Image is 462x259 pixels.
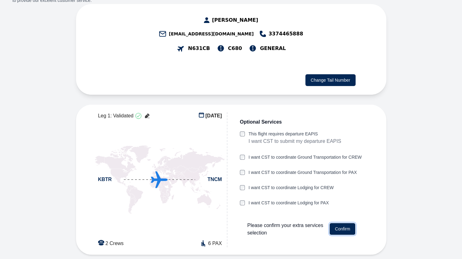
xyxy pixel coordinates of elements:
span: N631CB [188,45,210,52]
label: This flight requires departure EAPIS [249,131,341,137]
span: 2 Crews [105,240,124,247]
label: I want CST to coordinate Ground Transportation for PAX [249,169,357,176]
span: 3374465888 [268,30,303,38]
p: I want CST to submit my departure EAPIS [249,137,341,145]
button: Change Tail Number [305,74,355,86]
span: 6 PAX [208,240,222,247]
span: C680 [228,45,242,52]
span: KBTR [98,176,112,183]
span: Leg 1: Validated [98,112,133,120]
span: TNCM [208,176,222,183]
label: I want CST to coordinate Lodging for PAX [249,200,329,206]
span: GENERAL [260,45,286,52]
span: [EMAIL_ADDRESS][DOMAIN_NAME] [169,31,253,37]
span: Optional Services [240,118,282,126]
label: I want CST to coordinate Lodging for CREW [249,184,334,191]
span: [PERSON_NAME] [212,16,258,24]
span: Please confirm your extra services selection [247,222,325,237]
label: I want CST to coordinate Ground Transportation for CREW [249,154,362,161]
button: Confirm [330,223,355,235]
span: [DATE] [205,112,222,120]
